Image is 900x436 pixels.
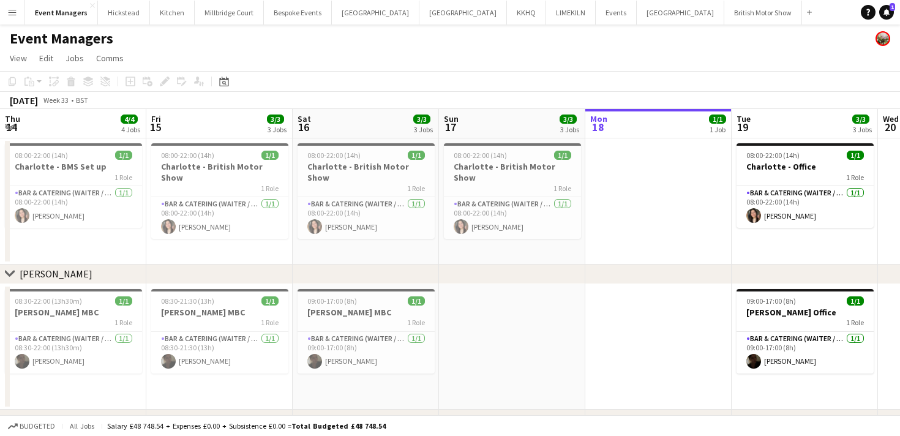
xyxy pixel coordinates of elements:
[307,296,357,306] span: 09:00-17:00 (8h)
[261,151,279,160] span: 1/1
[115,296,132,306] span: 1/1
[709,115,726,124] span: 1/1
[161,296,214,306] span: 08:30-21:30 (13h)
[737,289,874,374] div: 09:00-17:00 (8h)1/1[PERSON_NAME] Office1 RoleBar & Catering (Waiter / waitress)1/109:00-17:00 (8h...
[454,151,507,160] span: 08:00-22:00 (14h)
[637,1,724,24] button: [GEOGRAPHIC_DATA]
[407,184,425,193] span: 1 Role
[881,120,899,134] span: 20
[553,184,571,193] span: 1 Role
[737,143,874,228] app-job-card: 08:00-22:00 (14h)1/1Charlotte - Office1 RoleBar & Catering (Waiter / waitress)1/108:00-22:00 (14h...
[588,120,607,134] span: 18
[291,421,386,430] span: Total Budgeted £48 748.54
[737,113,751,124] span: Tue
[737,186,874,228] app-card-role: Bar & Catering (Waiter / waitress)1/108:00-22:00 (14h)[PERSON_NAME]
[76,96,88,105] div: BST
[161,151,214,160] span: 08:00-22:00 (14h)
[332,1,419,24] button: [GEOGRAPHIC_DATA]
[151,197,288,239] app-card-role: Bar & Catering (Waiter / waitress)1/108:00-22:00 (14h)[PERSON_NAME]
[444,113,459,124] span: Sun
[724,1,802,24] button: British Motor Show
[5,143,142,228] app-job-card: 08:00-22:00 (14h)1/1Charlotte - BMS Set up1 RoleBar & Catering (Waiter / waitress)1/108:00-22:00 ...
[847,151,864,160] span: 1/1
[853,125,872,134] div: 3 Jobs
[546,1,596,24] button: LIMEKILN
[847,296,864,306] span: 1/1
[879,5,894,20] a: 1
[10,94,38,107] div: [DATE]
[261,296,279,306] span: 1/1
[298,332,435,374] app-card-role: Bar & Catering (Waiter / waitress)1/109:00-17:00 (8h)[PERSON_NAME]
[67,421,97,430] span: All jobs
[151,143,288,239] app-job-card: 08:00-22:00 (14h)1/1Charlotte - British Motor Show1 RoleBar & Catering (Waiter / waitress)1/108:0...
[298,197,435,239] app-card-role: Bar & Catering (Waiter / waitress)1/108:00-22:00 (14h)[PERSON_NAME]
[419,1,507,24] button: [GEOGRAPHIC_DATA]
[5,289,142,374] app-job-card: 08:30-22:00 (13h30m)1/1[PERSON_NAME] MBC1 RoleBar & Catering (Waiter / waitress)1/108:30-22:00 (1...
[6,419,57,433] button: Budgeted
[737,332,874,374] app-card-role: Bar & Catering (Waiter / waitress)1/109:00-17:00 (8h)[PERSON_NAME]
[883,113,899,124] span: Wed
[20,413,92,426] div: [PERSON_NAME]
[107,421,386,430] div: Salary £48 748.54 + Expenses £0.00 + Subsistence £0.00 =
[91,50,129,66] a: Comms
[267,115,284,124] span: 3/3
[407,318,425,327] span: 1 Role
[298,307,435,318] h3: [PERSON_NAME] MBC
[20,268,92,280] div: [PERSON_NAME]
[746,296,796,306] span: 09:00-17:00 (8h)
[298,289,435,374] app-job-card: 09:00-17:00 (8h)1/1[PERSON_NAME] MBC1 RoleBar & Catering (Waiter / waitress)1/109:00-17:00 (8h)[P...
[10,53,27,64] span: View
[150,1,195,24] button: Kitchen
[98,1,150,24] button: Hickstead
[596,1,637,24] button: Events
[298,143,435,239] app-job-card: 08:00-22:00 (14h)1/1Charlotte - British Motor Show1 RoleBar & Catering (Waiter / waitress)1/108:0...
[121,125,140,134] div: 4 Jobs
[737,161,874,172] h3: Charlotte - Office
[737,307,874,318] h3: [PERSON_NAME] Office
[121,115,138,124] span: 4/4
[268,125,287,134] div: 3 Jobs
[96,53,124,64] span: Comms
[298,113,311,124] span: Sat
[261,318,279,327] span: 1 Role
[735,120,751,134] span: 19
[151,289,288,374] app-job-card: 08:30-21:30 (13h)1/1[PERSON_NAME] MBC1 RoleBar & Catering (Waiter / waitress)1/108:30-21:30 (13h)...
[34,50,58,66] a: Edit
[444,143,581,239] app-job-card: 08:00-22:00 (14h)1/1Charlotte - British Motor Show1 RoleBar & Catering (Waiter / waitress)1/108:0...
[115,151,132,160] span: 1/1
[149,120,161,134] span: 15
[307,151,361,160] span: 08:00-22:00 (14h)
[5,113,20,124] span: Thu
[560,115,577,124] span: 3/3
[507,1,546,24] button: KKHQ
[114,318,132,327] span: 1 Role
[846,173,864,182] span: 1 Role
[195,1,264,24] button: Millbridge Court
[40,96,71,105] span: Week 33
[890,3,895,11] span: 1
[876,31,890,46] app-user-avatar: Staffing Manager
[264,1,332,24] button: Bespoke Events
[5,161,142,172] h3: Charlotte - BMS Set up
[66,53,84,64] span: Jobs
[20,422,55,430] span: Budgeted
[25,1,98,24] button: Event Managers
[444,197,581,239] app-card-role: Bar & Catering (Waiter / waitress)1/108:00-22:00 (14h)[PERSON_NAME]
[408,151,425,160] span: 1/1
[10,29,113,48] h1: Event Managers
[560,125,579,134] div: 3 Jobs
[151,332,288,374] app-card-role: Bar & Catering (Waiter / waitress)1/108:30-21:30 (13h)[PERSON_NAME]
[151,113,161,124] span: Fri
[554,151,571,160] span: 1/1
[444,161,581,183] h3: Charlotte - British Motor Show
[413,115,430,124] span: 3/3
[590,113,607,124] span: Mon
[296,120,311,134] span: 16
[3,120,20,134] span: 14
